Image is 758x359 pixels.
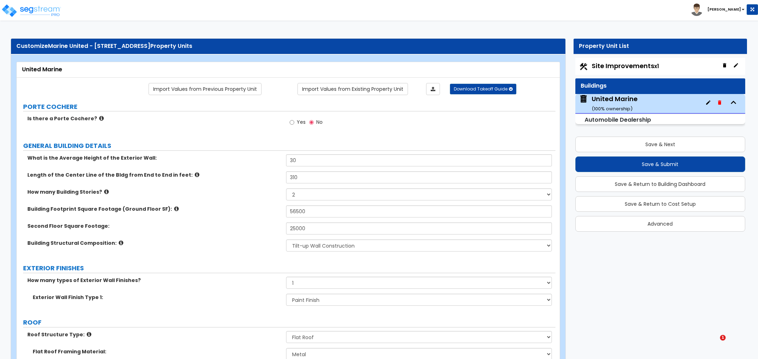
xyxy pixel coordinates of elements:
button: Save & Next [575,137,745,152]
small: Automobile Dealership [585,116,651,124]
button: Save & Return to Building Dashboard [575,176,745,192]
i: click for more info! [99,116,104,121]
i: click for more info! [119,240,123,245]
button: Download Takeoff Guide [450,84,516,94]
label: Roof Structure Type: [27,331,281,338]
i: click for more info! [87,332,91,337]
label: Exterior Wall Finish Type 1: [33,294,281,301]
span: 1 [720,335,726,341]
label: Second Floor Square Footage: [27,222,281,230]
iframe: Intercom live chat [705,335,722,352]
span: Yes [297,118,306,126]
button: Save & Submit [575,156,745,172]
img: building.svg [579,94,588,104]
label: GENERAL BUILDING DETAILS [23,141,555,150]
span: No [316,118,323,126]
label: Is there a Porte Cochere? [27,115,281,122]
b: [PERSON_NAME] [708,7,741,12]
label: How many types of Exterior Wall Finishes? [27,277,281,284]
label: PORTE COCHERE [23,102,555,111]
a: Import the dynamic attribute values from existing properties. [297,83,408,95]
a: Import the dynamic attribute values from previous properties. [149,83,262,95]
span: Site Improvements [592,61,659,70]
label: Flat Roof Framing Material: [33,348,281,355]
label: Building Structural Composition: [27,239,281,247]
span: Marine United - [STREET_ADDRESS] [48,42,150,50]
label: Length of the Center Line of the Bldg from End to End in feet: [27,171,281,178]
div: Customize Property Units [16,42,560,50]
div: Property Unit List [579,42,742,50]
label: What is the Average Height of the Exterior Wall: [27,154,281,161]
i: click for more info! [104,189,109,194]
span: United Marine [579,94,638,112]
i: click for more info! [174,206,179,211]
button: Save & Return to Cost Setup [575,196,745,212]
button: Advanced [575,216,745,232]
span: Download Takeoff Guide [454,86,507,92]
small: ( 100 % ownership) [592,105,633,112]
div: United Marine [592,94,638,112]
label: Building Footprint Square Footage (Ground Floor SF): [27,205,281,212]
label: How many Building Stories? [27,188,281,195]
small: x1 [654,62,659,70]
div: Buildings [581,82,740,90]
div: United Marine [22,66,554,74]
i: click for more info! [195,172,199,177]
a: Import the dynamic attributes value through Excel sheet [426,83,440,95]
label: ROOF [23,318,555,327]
input: Yes [290,118,294,126]
img: logo_pro_r.png [1,4,61,18]
img: Construction.png [579,62,588,71]
img: avatar.png [690,4,703,16]
label: EXTERIOR FINISHES [23,264,555,273]
input: No [309,118,314,126]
